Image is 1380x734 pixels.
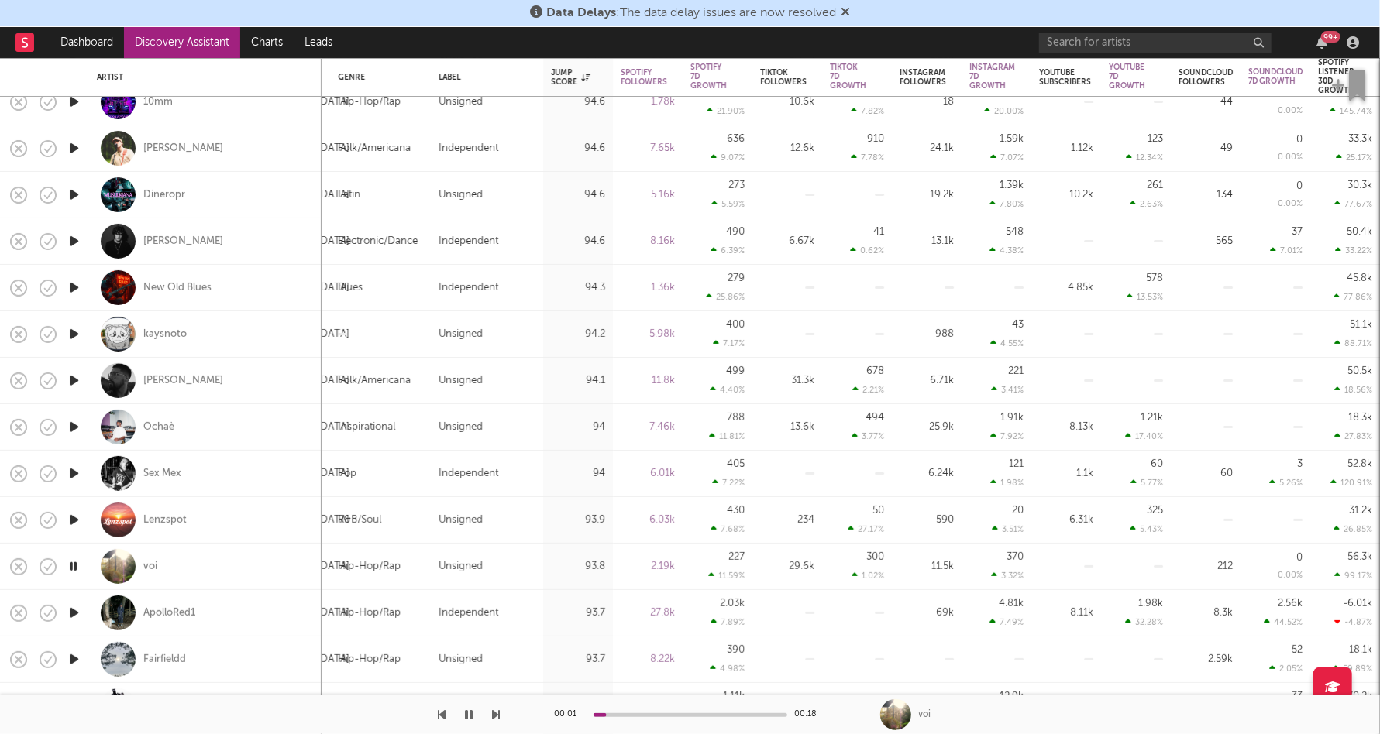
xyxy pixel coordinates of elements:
[621,325,675,344] div: 5.98k
[708,571,745,581] div: 11.59 %
[872,506,884,516] div: 50
[900,139,954,158] div: 24.1k
[726,366,745,376] div: 499
[439,511,483,530] div: Unsigned
[728,273,745,283] div: 279
[143,653,186,667] a: Fairfieldd
[621,465,675,483] div: 6.01k
[900,93,954,111] div: 18
[143,513,187,527] div: Lenzspot
[711,245,745,256] div: 6.39 %
[1012,320,1024,330] div: 43
[1012,506,1024,516] div: 20
[1334,385,1372,395] div: 18.56 %
[851,153,884,163] div: 7.78 %
[621,372,675,390] div: 11.8k
[760,232,814,251] div: 6.67k
[338,650,401,669] div: Hip-Hop/Rap
[50,27,124,58] a: Dashboard
[439,557,483,576] div: Unsigned
[143,606,195,620] div: ApolloRed1
[621,232,675,251] div: 8.16k
[1039,33,1272,53] input: Search for artists
[992,524,1024,534] div: 3.51 %
[1179,186,1233,204] div: 134
[1347,691,1372,701] div: 70.2k
[621,557,675,576] div: 2.19k
[1039,418,1093,437] div: 8.13k
[709,431,745,441] div: 11.81 %
[1000,180,1024,190] div: 1.39k
[1141,413,1163,423] div: 1.21k
[1278,107,1303,115] div: 0.00 %
[143,420,174,434] div: Ochaè
[439,650,483,669] div: Unsigned
[1269,478,1303,488] div: 5.26 %
[439,372,483,390] div: Unsigned
[551,93,605,111] div: 94.6
[760,93,814,111] div: 10.6k
[143,374,223,388] div: [PERSON_NAME]
[1334,199,1372,209] div: 77.67 %
[1334,292,1372,302] div: 77.86 %
[294,27,343,58] a: Leads
[990,338,1024,348] div: 4.55 %
[866,366,884,376] div: 678
[1292,645,1303,655] div: 52
[1039,186,1093,204] div: 10.2k
[900,232,954,251] div: 13.1k
[1334,617,1372,627] div: -4.87 %
[338,93,401,111] div: Hip-Hop/Rap
[551,604,605,623] div: 93.7
[143,328,187,341] div: kaysnoto
[143,95,173,109] div: 10mm
[551,325,605,344] div: 94.2
[1347,180,1372,190] div: 30.3k
[900,604,954,623] div: 69k
[1316,36,1327,49] button: 99+
[1126,153,1163,163] div: 12.34 %
[1000,691,1024,701] div: 12.9k
[439,325,483,344] div: Unsigned
[900,465,954,483] div: 6.24k
[728,552,745,562] div: 227
[989,245,1024,256] div: 4.38 %
[1343,599,1372,609] div: -6.01k
[439,232,498,251] div: Independent
[723,691,745,701] div: 1.11k
[984,106,1024,116] div: 20.00 %
[439,139,498,158] div: Independent
[900,68,946,87] div: Instagram Followers
[1130,478,1163,488] div: 5.77 %
[1148,134,1163,144] div: 123
[1179,557,1233,576] div: 212
[900,511,954,530] div: 590
[1179,650,1233,669] div: 2.59k
[1138,599,1163,609] div: 1.98k
[439,186,483,204] div: Unsigned
[1130,199,1163,209] div: 2.63 %
[551,68,590,87] div: Jump Score
[551,557,605,576] div: 93.8
[338,232,418,251] div: Electronic/Dance
[1334,571,1372,581] div: 99.17 %
[710,385,745,395] div: 4.40 %
[1278,571,1303,580] div: 0.00 %
[1296,135,1303,145] div: 0
[867,134,884,144] div: 910
[711,617,745,627] div: 7.89 %
[1109,63,1145,91] div: YouTube 7D Growth
[1349,645,1372,655] div: 18.1k
[991,571,1024,581] div: 3.32 %
[143,281,212,295] a: New Old Blues
[999,599,1024,609] div: 4.81k
[991,385,1024,395] div: 3.41 %
[711,153,745,163] div: 9.07 %
[1349,506,1372,516] div: 31.2k
[989,617,1024,627] div: 7.49 %
[1292,227,1303,237] div: 37
[866,552,884,562] div: 300
[97,73,306,82] div: Artist
[143,467,181,481] div: Sex Mex
[1130,524,1163,534] div: 5.43 %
